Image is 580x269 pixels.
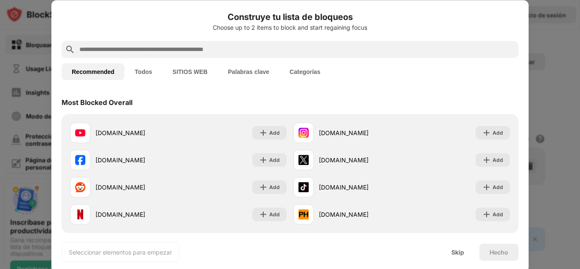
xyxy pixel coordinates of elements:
div: Choose up to 2 items to block and start regaining focus [62,24,518,31]
h6: Construye tu lista de bloqueos [62,10,518,23]
div: [DOMAIN_NAME] [319,156,402,164]
button: Categorías [279,63,330,80]
div: Add [269,210,280,218]
div: [DOMAIN_NAME] [96,210,178,219]
div: [DOMAIN_NAME] [96,128,178,137]
div: Skip [451,249,464,255]
button: Recommended [62,63,124,80]
img: favicons [298,127,309,138]
div: Add [269,183,280,191]
img: favicons [298,209,309,219]
img: favicons [298,155,309,165]
div: Seleccionar elementos para empezar [69,248,172,256]
div: [DOMAIN_NAME] [319,128,402,137]
div: [DOMAIN_NAME] [319,183,402,192]
button: SITIOS WEB [162,63,217,80]
img: favicons [298,182,309,192]
div: Hecho [490,249,508,255]
div: Add [269,128,280,137]
div: Add [269,156,280,164]
div: Add [493,183,503,191]
button: Palabras clave [218,63,279,80]
div: Add [493,128,503,137]
div: [DOMAIN_NAME] [319,210,402,219]
img: favicons [75,182,85,192]
div: [DOMAIN_NAME] [96,156,178,164]
div: Add [493,156,503,164]
button: Todos [124,63,162,80]
div: Add [493,210,503,218]
img: favicons [75,209,85,219]
img: favicons [75,127,85,138]
img: search.svg [65,44,75,54]
div: Most Blocked Overall [62,98,132,106]
img: favicons [75,155,85,165]
div: [DOMAIN_NAME] [96,183,178,192]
